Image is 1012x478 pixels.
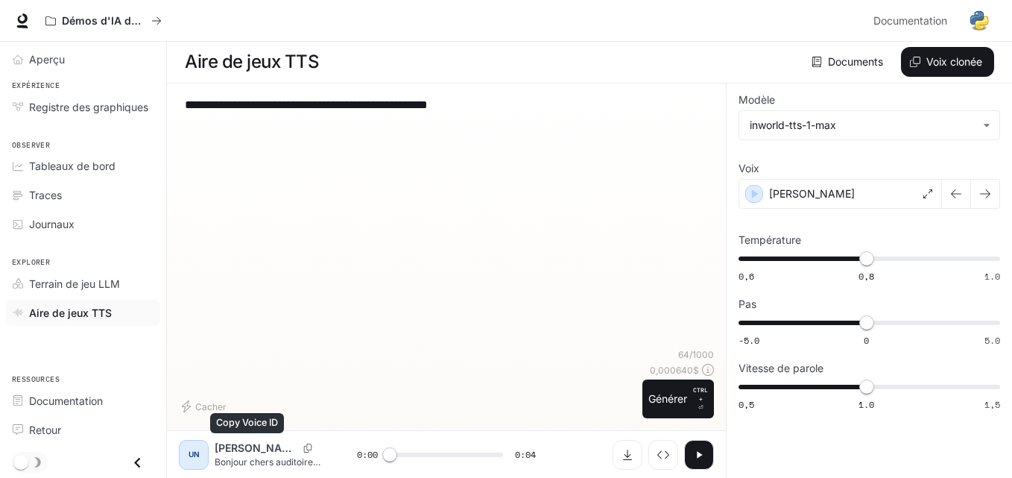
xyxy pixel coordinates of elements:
button: GénérerCTRL +⏎ [642,380,714,418]
font: 0 [864,334,869,347]
font: 5.0 [984,334,1000,347]
a: Retour [6,417,160,443]
a: Tableaux de bord [6,153,160,179]
font: 0:00 [357,448,378,461]
font: 1.0 [984,270,1000,283]
font: $ [693,365,699,376]
font: Générer [648,392,687,405]
font: [PERSON_NAME] [215,441,301,454]
font: 0,000640 [650,365,693,376]
button: Télécharger l'audio [613,440,642,470]
font: Voix clonée [926,55,982,68]
img: Avatar de l'utilisateur [969,10,990,31]
a: Registre des graphiques [6,94,160,120]
font: 1,5 [984,398,1000,411]
button: Cacher [179,394,233,418]
font: Traces [29,189,62,201]
font: ⏎ [698,404,703,411]
a: Aire de jeux TTS [6,300,160,326]
a: Traces [6,182,160,208]
button: Avatar de l'utilisateur [964,6,994,36]
font: Explorer [12,257,50,267]
font: CTRL + [693,386,708,403]
font: Modèle [739,93,775,106]
font: Registre des graphiques [29,101,148,113]
div: inworld-tts-1-max [739,111,999,139]
font: Expérience [12,81,60,90]
font: 0,6 [739,270,754,283]
font: [PERSON_NAME] [769,187,855,200]
button: Fermer le tiroir [121,447,154,478]
font: Terrain de jeu LLM [29,277,120,290]
button: Inspecter [648,440,678,470]
font: Documents [828,55,883,68]
a: Documents [809,47,889,77]
font: Cacher [195,401,227,412]
a: Terrain de jeu LLM [6,271,160,297]
a: Journaux [6,211,160,237]
font: 0,5 [739,398,754,411]
font: Journaux [29,218,75,230]
font: Voix [739,162,759,174]
a: Documentation [867,6,958,36]
font: 0,8 [858,270,874,283]
span: Basculement du mode sombre [13,453,28,470]
font: Aire de jeux TTS [185,51,319,72]
font: Température [739,233,801,246]
a: Aperçu [6,46,160,72]
font: Retour [29,424,61,436]
a: Documentation [6,388,160,414]
font: Démos d'IA dans le monde réel [62,14,223,27]
button: Copier l'identifiant vocal [297,444,318,453]
button: Tous les espaces de travail [39,6,168,36]
font: Aperçu [29,53,65,66]
font: Observer [12,140,50,150]
font: Vitesse de parole [739,362,823,374]
font: inworld-tts-1-max [750,119,836,131]
font: 0:04 [515,448,536,461]
font: Documentation [873,14,947,27]
font: Pas [739,298,756,310]
font: Ressources [12,374,60,384]
font: -5.0 [739,334,759,347]
font: UN [189,450,200,459]
button: Voix clonée [901,47,994,77]
div: Copy Voice ID [210,413,284,433]
font: 1.0 [858,398,874,411]
font: Tableaux de bord [29,160,116,172]
font: Documentation [29,394,103,407]
font: Aire de jeux TTS [29,306,112,319]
